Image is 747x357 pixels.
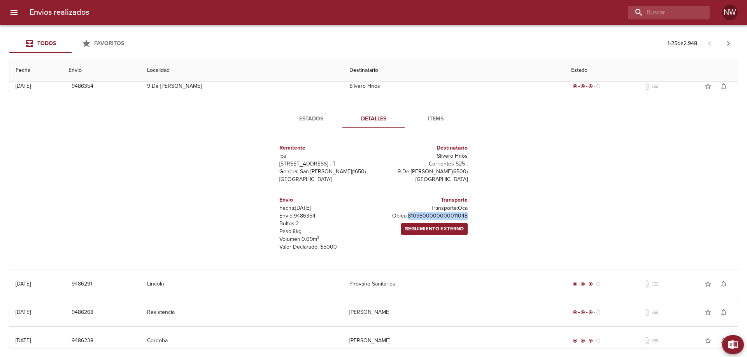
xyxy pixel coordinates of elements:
[68,305,96,320] button: 9486268
[62,59,141,82] th: Envio
[651,280,659,288] span: No tiene pedido asociado
[565,59,738,82] th: Estado
[722,335,744,354] button: Exportar Excel
[16,309,31,315] div: [DATE]
[9,59,62,82] th: Fecha
[279,168,370,176] p: General San [PERSON_NAME] ( 1650 )
[720,82,728,90] span: notifications_none
[580,310,585,315] span: radio_button_checked
[72,308,93,317] span: 9486268
[377,160,468,168] p: Corrientes 525 ,
[720,280,728,288] span: notifications_none
[580,282,585,286] span: radio_button_checked
[72,82,93,91] span: 9486354
[596,282,601,286] span: radio_button_unchecked
[571,308,602,316] div: En viaje
[644,308,651,316] span: No tiene documentos adjuntos
[588,84,593,89] span: radio_button_checked
[343,72,565,100] td: Silvero Hnos
[279,196,370,204] h6: Envio
[573,338,577,343] span: radio_button_checked
[343,298,565,326] td: [PERSON_NAME]
[68,79,96,94] button: 9486354
[588,338,593,343] span: radio_button_checked
[651,337,659,345] span: No tiene pedido asociado
[704,308,712,316] span: star_border
[722,5,738,20] div: Abrir información de usuario
[573,310,577,315] span: radio_button_checked
[700,333,716,348] button: Agregar a favoritos
[279,152,370,160] p: Ips
[377,176,468,183] p: [GEOGRAPHIC_DATA]
[72,336,93,346] span: 9486238
[573,84,577,89] span: radio_button_checked
[377,168,468,176] p: 9 De [PERSON_NAME] ( 6500 )
[571,82,602,90] div: En viaje
[141,270,343,298] td: Lincoln
[716,333,731,348] button: Activar notificaciones
[141,72,343,100] td: 9 De [PERSON_NAME]
[644,82,651,90] span: No tiene documentos adjuntos
[279,160,370,168] p: [STREET_ADDRESS] ,  
[141,298,343,326] td: Resistencia
[377,204,468,212] p: Transporte: Oca
[9,34,134,53] div: Tabs Envios
[16,83,31,89] div: [DATE]
[580,338,585,343] span: radio_button_checked
[68,277,95,291] button: 9486291
[644,337,651,345] span: No tiene documentos adjuntos
[5,3,23,22] button: menu
[279,144,370,152] h6: Remitente
[279,228,370,235] p: Peso: 8 kg
[716,78,731,94] button: Activar notificaciones
[279,204,370,212] p: Fecha: [DATE]
[722,5,738,20] div: NW
[596,338,601,343] span: radio_button_unchecked
[37,40,56,47] span: Todos
[628,6,696,19] input: buscar
[651,82,659,90] span: No tiene pedido asociado
[16,337,31,344] div: [DATE]
[141,59,343,82] th: Localidad
[588,310,593,315] span: radio_button_checked
[573,282,577,286] span: radio_button_checked
[571,280,602,288] div: En viaje
[401,223,468,235] a: Seguimiento Externo
[720,308,728,316] span: notifications_none
[596,310,601,315] span: radio_button_unchecked
[719,34,738,53] span: Pagina siguiente
[668,40,697,47] p: 1 - 25 de 2.948
[317,235,319,240] sup: 3
[405,225,464,233] span: Seguimiento Externo
[704,280,712,288] span: star_border
[343,59,565,82] th: Destinatario
[580,84,585,89] span: radio_button_checked
[588,282,593,286] span: radio_button_checked
[94,40,124,47] span: Favoritos
[343,270,565,298] td: Pirovano Sanitarios
[409,114,462,124] span: Items
[279,176,370,183] p: [GEOGRAPHIC_DATA]
[285,114,338,124] span: Estados
[716,305,731,320] button: Activar notificaciones
[72,279,92,289] span: 9486291
[700,39,719,47] span: Pagina anterior
[704,82,712,90] span: star_border
[716,276,731,292] button: Activar notificaciones
[377,196,468,204] h6: Transporte
[377,144,468,152] h6: Destinatario
[30,6,89,19] h6: Envios realizados
[279,235,370,243] p: Volumen: 0.09 m
[651,308,659,316] span: No tiene pedido asociado
[700,276,716,292] button: Agregar a favoritos
[377,152,468,160] p: Silvero Hnos
[141,327,343,355] td: Cordoba
[279,220,370,228] p: Bultos: 2
[16,280,31,287] div: [DATE]
[720,337,728,345] span: notifications_none
[279,243,370,251] p: Valor Declarado: $ 5000
[280,110,467,128] div: Tabs detalle de guia
[596,84,601,89] span: radio_button_unchecked
[571,337,602,345] div: En viaje
[68,334,96,348] button: 9486238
